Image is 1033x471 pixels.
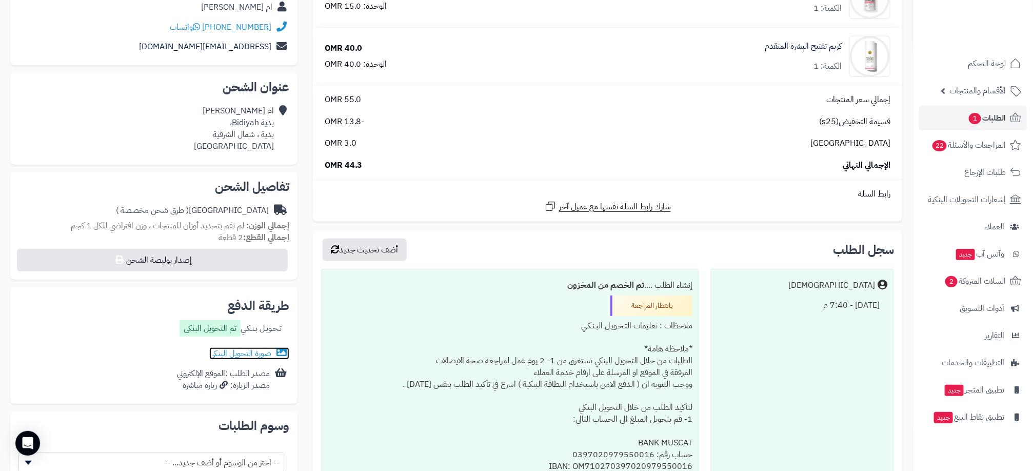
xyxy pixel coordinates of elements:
span: شارك رابط السلة نفسها مع عميل آخر [559,201,671,213]
div: Open Intercom Messenger [15,431,40,456]
span: جديد [934,412,953,423]
img: logo-2.png [963,29,1023,50]
span: الأقسام والمنتجات [949,84,1006,98]
a: لوحة التحكم [919,51,1027,76]
div: رابط السلة [317,188,898,200]
div: [DEMOGRAPHIC_DATA] [788,280,875,291]
b: تم الخصم من المخزون [567,279,644,291]
div: 40.0 OMR [325,43,363,54]
div: ام [PERSON_NAME] بدية Bidiyah، بدية ، شمال الشرقية [GEOGRAPHIC_DATA] [194,105,274,152]
span: ( طرق شحن مخصصة ) [116,204,189,217]
h2: وسوم الطلبات [18,420,289,432]
strong: إجمالي الوزن: [246,220,289,232]
span: السلات المتروكة [944,274,1006,288]
img: 1739573726-cm4q21r9m0e1d01kleger9j34_ampoul_2-90x90.png [850,36,890,77]
span: الطلبات [968,111,1006,125]
span: العملاء [984,220,1004,234]
span: -13.8 OMR [325,116,365,128]
span: وآتس آب [955,247,1004,261]
a: الطلبات1 [919,106,1027,130]
span: تطبيق المتجر [944,383,1004,397]
button: أضف تحديث جديد [323,239,407,261]
a: التطبيقات والخدمات [919,350,1027,375]
span: لم تقم بتحديد أوزان للمنتجات ، وزن افتراضي للكل 1 كجم [71,220,244,232]
small: 2 قطعة [218,231,289,244]
a: صورة التحويل البنكى [209,347,289,360]
span: إجمالي سعر المنتجات [826,94,890,106]
a: [PHONE_NUMBER] [202,21,271,33]
a: شارك رابط السلة نفسها مع عميل آخر [544,200,671,213]
button: إصدار بوليصة الشحن [17,249,288,271]
span: طلبات الإرجاع [964,165,1006,180]
div: مصدر الطلب :الموقع الإلكتروني [177,368,270,391]
span: جديد [945,385,964,396]
div: إنشاء الطلب .... [328,276,692,296]
a: التقارير [919,323,1027,348]
a: طلبات الإرجاع [919,160,1027,185]
h2: طريقة الدفع [227,300,289,312]
div: الوحدة: 15.0 OMR [325,1,387,12]
span: جديد [956,249,975,260]
span: إشعارات التحويلات البنكية [928,192,1006,207]
span: 2 [945,276,958,287]
span: قسيمة التخفيض(s25) [819,116,890,128]
span: التقارير [985,328,1004,343]
h2: عنوان الشحن [18,81,289,93]
span: 1 [969,113,981,124]
a: إشعارات التحويلات البنكية [919,187,1027,212]
a: السلات المتروكة2 [919,269,1027,293]
div: الكمية: 1 [813,3,842,14]
label: تم التحويل البنكى [180,320,241,337]
span: التطبيقات والخدمات [942,356,1004,370]
div: ام [PERSON_NAME] [201,2,272,13]
span: تطبيق نقاط البيع [933,410,1004,424]
span: أدوات التسويق [960,301,1004,316]
span: 3.0 OMR [325,138,356,149]
div: [GEOGRAPHIC_DATA] [116,205,269,217]
a: المراجعات والأسئلة22 [919,133,1027,158]
a: العملاء [919,214,1027,239]
span: الإجمالي النهائي [843,160,890,171]
div: الكمية: 1 [813,61,842,72]
h2: تفاصيل الشحن [18,181,289,193]
span: [GEOGRAPHIC_DATA] [810,138,890,149]
div: بانتظار المراجعة [610,296,692,316]
a: تطبيق المتجرجديد [919,378,1027,402]
span: لوحة التحكم [968,56,1006,71]
div: الوحدة: 40.0 OMR [325,58,387,70]
h3: سجل الطلب [833,244,894,256]
span: 22 [932,140,947,151]
span: 44.3 OMR [325,160,363,171]
a: وآتس آبجديد [919,242,1027,266]
a: [EMAIL_ADDRESS][DOMAIN_NAME] [139,41,271,53]
div: [DATE] - 7:40 م [717,296,887,316]
a: واتساب [170,21,200,33]
span: المراجعات والأسئلة [931,138,1006,152]
a: تطبيق نقاط البيعجديد [919,405,1027,429]
strong: إجمالي القطع: [243,231,289,244]
a: أدوات التسويق [919,296,1027,321]
div: مصدر الزيارة: زيارة مباشرة [177,380,270,391]
a: كريم تفتيح البشرة المتقدم [765,41,842,52]
span: 55.0 OMR [325,94,362,106]
div: تـحـويـل بـنـكـي [180,320,282,339]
